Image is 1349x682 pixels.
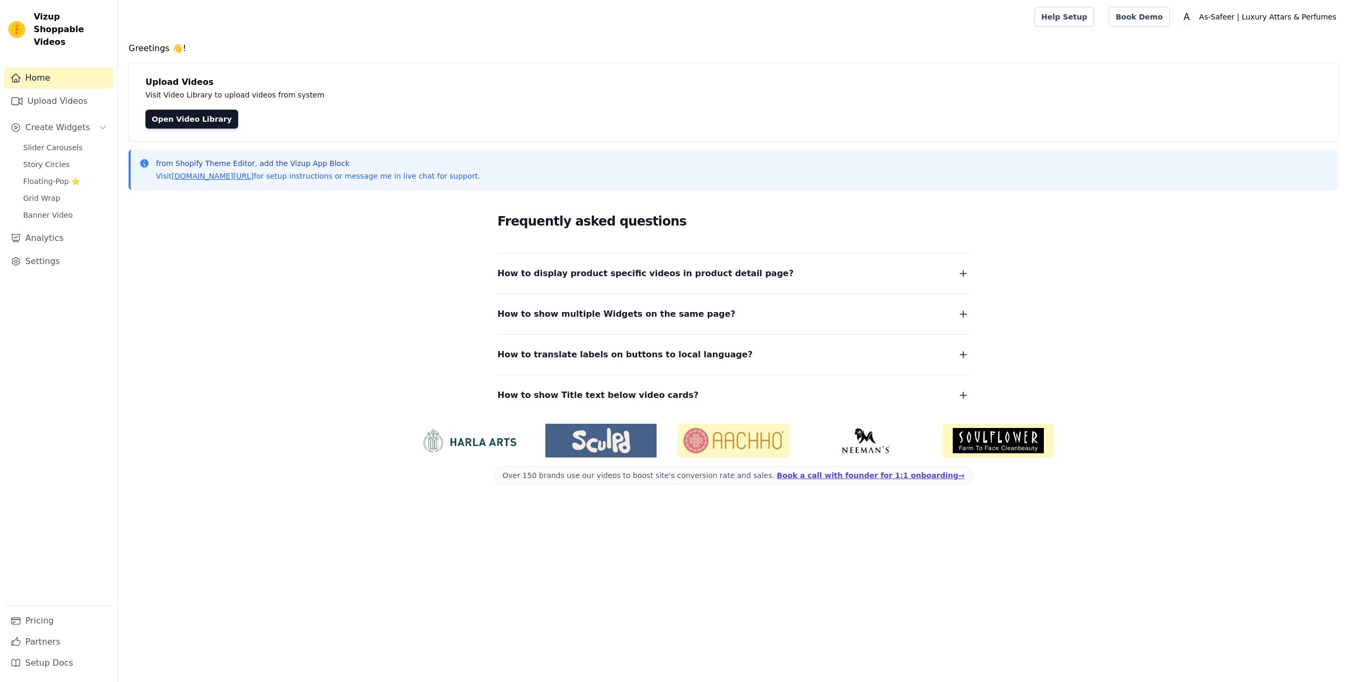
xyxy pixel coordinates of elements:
a: Book Demo [1109,7,1169,27]
span: Floating-Pop ⭐ [23,176,80,187]
p: As-Safeer | Luxury Attars & Perfumes [1195,7,1341,26]
p: Visit Video Library to upload videos from system [145,89,618,101]
a: Grid Wrap [17,191,113,206]
a: Open Video Library [145,110,238,129]
img: HarlaArts [413,428,524,453]
a: Story Circles [17,157,113,172]
span: Story Circles [23,159,70,170]
a: Home [4,67,113,89]
h4: Upload Videos [145,76,1322,89]
img: Vizup [8,21,25,38]
span: How to show Title text below video cards? [497,388,699,403]
span: Banner Video [23,210,73,220]
a: Analytics [4,228,113,249]
p: Visit for setup instructions or message me in live chat for support. [156,171,480,181]
button: How to show Title text below video cards? [497,388,970,403]
a: Upload Videos [4,91,113,112]
span: How to translate labels on buttons to local language? [497,347,752,362]
span: Create Widgets [25,121,90,134]
a: Setup Docs [4,652,113,674]
a: Help Setup [1034,7,1094,27]
a: Floating-Pop ⭐ [17,174,113,189]
span: How to show multiple Widgets on the same page? [497,307,736,321]
a: Banner Video [17,208,113,222]
button: How to translate labels on buttons to local language? [497,347,970,362]
a: [DOMAIN_NAME][URL] [172,172,254,180]
a: Settings [4,251,113,272]
img: Aachho [678,424,789,457]
img: Neeman's [810,428,922,453]
img: Sculpd US [545,428,657,453]
img: Soulflower [943,424,1054,457]
text: A [1184,12,1190,22]
h2: Frequently asked questions [497,211,970,232]
button: A As-Safeer | Luxury Attars & Perfumes [1178,7,1341,26]
span: Vizup Shoppable Videos [34,11,109,48]
span: How to display product specific videos in product detail page? [497,266,794,281]
a: Pricing [4,610,113,631]
p: from Shopify Theme Editor, add the Vizup App Block [156,158,480,169]
a: Slider Carousels [17,140,113,155]
a: Partners [4,631,113,652]
h4: Greetings 👋! [129,42,1338,55]
a: Book a call with founder for 1:1 onboarding [777,471,964,480]
span: Slider Carousels [23,142,83,153]
button: How to display product specific videos in product detail page? [497,266,970,281]
button: How to show multiple Widgets on the same page? [497,307,970,321]
span: Grid Wrap [23,193,60,203]
button: Create Widgets [4,117,113,138]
